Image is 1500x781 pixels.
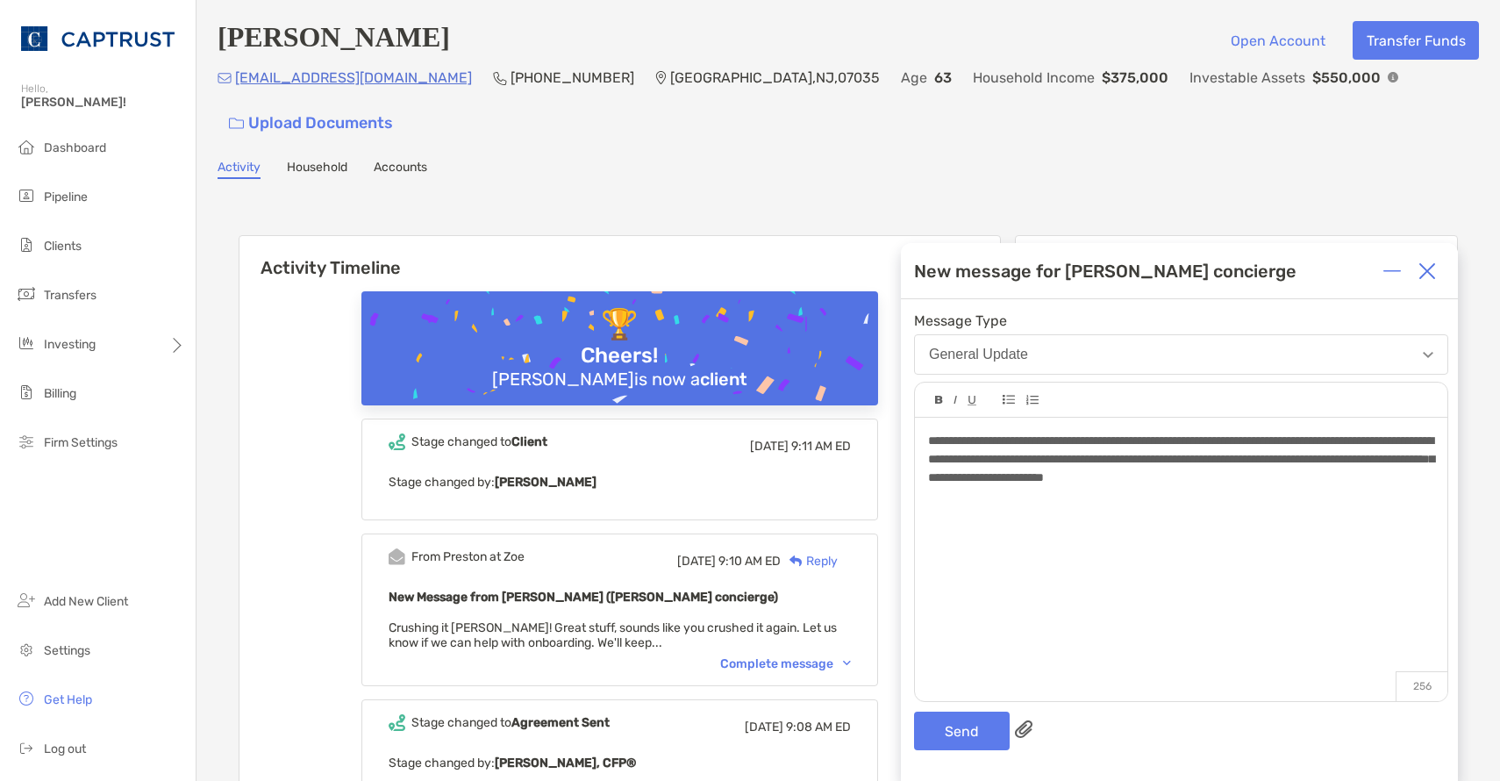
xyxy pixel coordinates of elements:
img: Editor control icon [935,396,943,405]
div: New message for [PERSON_NAME] concierge [914,261,1296,282]
button: General Update [914,334,1448,375]
p: [GEOGRAPHIC_DATA] , NJ , 07035 [670,67,880,89]
span: [PERSON_NAME]! [21,95,185,110]
div: 🏆 [594,307,645,343]
img: Event icon [389,433,405,450]
img: Editor control icon [968,396,976,405]
img: pipeline icon [16,185,37,206]
b: Agreement Sent [511,715,610,730]
p: 256 [1396,671,1447,701]
span: Billing [44,386,76,401]
a: Accounts [374,160,427,179]
img: settings icon [16,639,37,660]
img: transfers icon [16,283,37,305]
div: Complete message [720,656,851,671]
p: [EMAIL_ADDRESS][DOMAIN_NAME] [235,67,472,89]
img: Info Icon [1388,72,1398,82]
img: investing icon [16,333,37,354]
span: 9:11 AM ED [791,439,851,454]
h4: [PERSON_NAME] [218,21,450,60]
p: $375,000 [1102,67,1168,89]
span: Get Help [44,692,92,707]
p: Stage changed by: [389,471,851,493]
span: Transfers [44,288,96,303]
a: Activity [218,160,261,179]
span: Settings [44,643,90,658]
button: Transfer Funds [1353,21,1479,60]
a: Household [287,160,347,179]
p: Age [901,67,927,89]
img: Editor control icon [1003,395,1015,405]
img: Email Icon [218,73,232,83]
img: Expand or collapse [1383,262,1401,280]
img: billing icon [16,382,37,403]
span: Investing [44,337,96,352]
img: Location Icon [655,71,667,85]
span: Clients [44,239,82,254]
img: Phone Icon [493,71,507,85]
img: Reply icon [789,555,803,567]
b: Client [511,434,547,449]
img: add_new_client icon [16,590,37,611]
img: Chevron icon [843,661,851,666]
b: [PERSON_NAME], CFP® [495,756,636,770]
p: Investable Assets [1189,67,1305,89]
img: button icon [229,118,244,130]
b: New Message from [PERSON_NAME] ([PERSON_NAME] concierge) [389,590,778,605]
span: Log out [44,742,86,756]
span: [DATE] [745,720,783,734]
b: client [700,369,747,390]
img: logout icon [16,737,37,758]
span: Crushing it [PERSON_NAME]! Great stuff, sounds like you crushed it again. Let us know if we can h... [389,620,837,650]
p: 63 [934,67,952,89]
div: Stage changed to [411,715,610,730]
img: Editor control icon [954,396,957,405]
img: Event icon [389,714,405,731]
span: Firm Settings [44,435,118,450]
img: Confetti [361,291,878,443]
p: $550,000 [1312,67,1381,89]
span: Dashboard [44,140,106,155]
div: Cheers! [574,343,665,369]
span: Add New Client [44,594,128,609]
div: Stage changed to [411,434,547,449]
span: 9:08 AM ED [786,720,851,734]
img: get-help icon [16,688,37,709]
img: Editor control icon [1025,395,1039,405]
p: Stage changed by: [389,752,851,774]
div: General Update [929,347,1028,362]
button: Send [914,712,1010,750]
p: [PHONE_NUMBER] [511,67,634,89]
span: [DATE] [677,554,716,569]
p: Household Income [973,67,1095,89]
img: CAPTRUST Logo [21,7,175,70]
img: firm-settings icon [16,431,37,452]
img: Event icon [389,548,405,565]
img: Close [1418,262,1436,280]
span: Message Type [914,312,1448,329]
div: Reply [781,552,838,570]
span: 9:10 AM ED [718,554,781,569]
img: clients icon [16,234,37,255]
img: paperclip attachments [1015,720,1032,738]
a: Upload Documents [218,104,404,142]
span: Pipeline [44,190,88,204]
img: Open dropdown arrow [1423,352,1433,358]
button: Open Account [1217,21,1339,60]
span: [DATE] [750,439,789,454]
div: [PERSON_NAME] is now a [485,369,754,390]
img: dashboard icon [16,136,37,157]
h6: Activity Timeline [239,236,1000,278]
div: From Preston at Zoe [411,549,525,564]
b: [PERSON_NAME] [495,475,596,490]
